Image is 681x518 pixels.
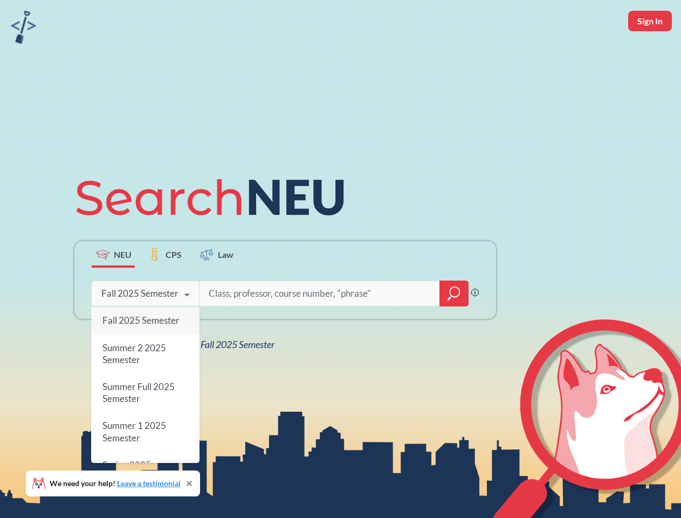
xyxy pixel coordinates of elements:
svg: magnifying glass [448,286,460,301]
img: sandbox logo [11,11,36,44]
span: Spring 2025 Semester [102,459,151,482]
span: NEU [114,248,132,261]
span: Summer 2 2025 Semester [102,342,166,365]
span: We need your help! [50,480,181,487]
div: Fall 2025 Semester [101,288,178,299]
button: Sign In [628,11,672,31]
a: sandbox logo [11,11,36,47]
span: Summer Full 2025 Semester [102,381,175,404]
span: Law [218,248,233,261]
span: NEU Fall 2025 Semester [180,338,274,350]
span: CPS [166,248,182,261]
span: Fall 2025 Semester [102,315,180,326]
div: magnifying glass [439,281,469,306]
a: Leave a testimonial [117,479,181,488]
input: Class, professor, course number, "phrase" [208,282,432,305]
span: Summer 1 2025 Semester [102,420,166,444]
